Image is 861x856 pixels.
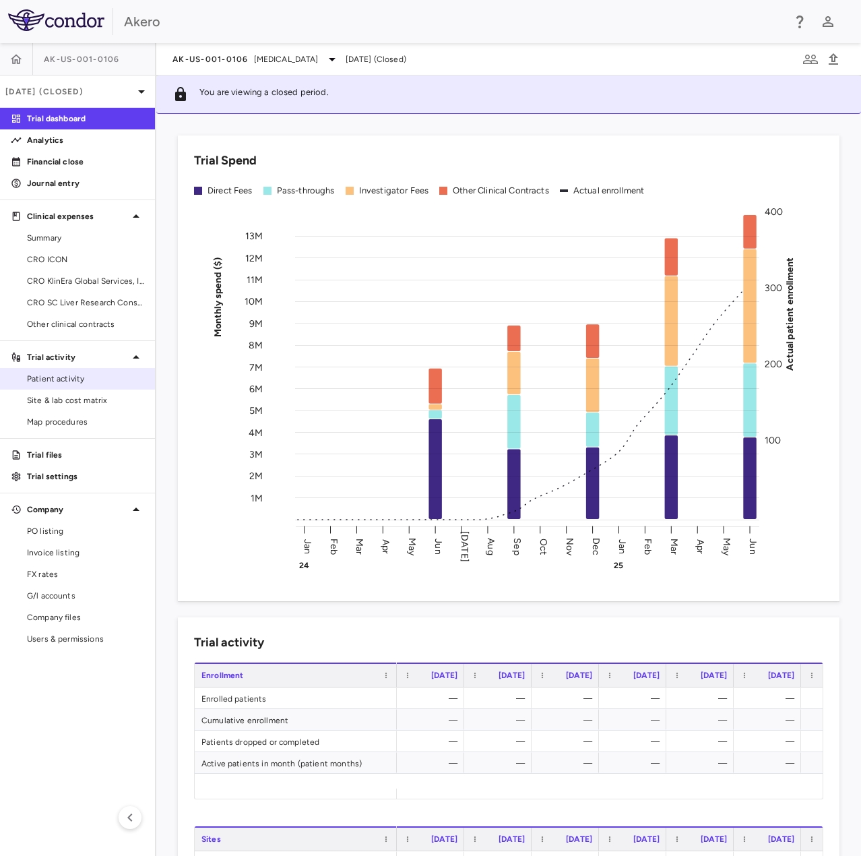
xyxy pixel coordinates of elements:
[431,671,457,680] span: [DATE]
[590,537,602,555] text: Dec
[254,53,319,65] span: [MEDICAL_DATA]
[199,86,329,102] p: You are viewing a closed period.
[409,731,457,752] div: —
[245,231,263,242] tspan: 13M
[765,282,782,294] tspan: 300
[195,687,397,708] div: Enrolled patients
[27,210,128,222] p: Clinical expenses
[611,752,660,774] div: —
[409,687,457,709] div: —
[249,405,263,417] tspan: 5M
[249,361,263,373] tspan: 7M
[27,253,144,266] span: CRO ICON
[5,86,133,98] p: [DATE] (Closed)
[499,671,525,680] span: [DATE]
[765,359,782,370] tspan: 200
[459,531,470,562] text: [DATE]
[208,185,253,197] div: Direct Fees
[678,687,727,709] div: —
[27,373,144,385] span: Patient activity
[431,834,457,844] span: [DATE]
[611,687,660,709] div: —
[359,185,429,197] div: Investigator Fees
[476,752,525,774] div: —
[27,275,144,287] span: CRO KlinEra Global Services, Inc
[573,185,645,197] div: Actual enrollment
[544,709,592,731] div: —
[406,537,418,555] text: May
[611,709,660,731] div: —
[380,539,391,553] text: Apr
[476,709,525,731] div: —
[633,834,660,844] span: [DATE]
[249,448,263,460] tspan: 3M
[476,687,525,709] div: —
[195,709,397,730] div: Cumulative enrollment
[768,671,794,680] span: [DATE]
[611,731,660,752] div: —
[27,449,144,461] p: Trial files
[27,470,144,483] p: Trial settings
[27,177,144,189] p: Journal entry
[544,731,592,752] div: —
[746,709,794,731] div: —
[544,687,592,709] div: —
[678,731,727,752] div: —
[299,561,309,570] text: 24
[247,274,263,286] tspan: 11M
[642,538,653,554] text: Feb
[328,538,340,554] text: Feb
[701,834,727,844] span: [DATE]
[511,538,523,555] text: Sep
[27,590,144,602] span: G/l accounts
[27,611,144,623] span: Company files
[564,537,575,555] text: Nov
[485,538,497,555] text: Aug
[249,340,263,351] tspan: 8M
[701,671,727,680] span: [DATE]
[499,834,525,844] span: [DATE]
[453,185,549,197] div: Other Clinical Contracts
[721,537,732,555] text: May
[765,206,783,218] tspan: 400
[566,671,592,680] span: [DATE]
[27,156,144,168] p: Financial close
[746,687,794,709] div: —
[746,752,794,774] div: —
[194,634,264,652] h6: Trial activity
[195,752,397,773] div: Active patients in month (patient months)
[784,257,796,370] tspan: Actual patient enrollment
[768,834,794,844] span: [DATE]
[277,185,335,197] div: Pass-throughs
[409,709,457,731] div: —
[616,539,628,553] text: Jan
[249,383,263,394] tspan: 6M
[746,731,794,752] div: —
[668,538,680,554] text: Mar
[27,318,144,330] span: Other clinical contracts
[354,538,365,554] text: Mar
[27,351,128,363] p: Trial activity
[27,134,144,146] p: Analytics
[172,54,249,65] span: AK-US-001-0106
[538,538,549,554] text: Oct
[245,252,263,264] tspan: 12M
[124,11,783,32] div: Akero
[251,492,263,503] tspan: 1M
[249,470,263,482] tspan: 2M
[302,539,313,553] text: Jan
[27,525,144,537] span: PO listing
[476,731,525,752] div: —
[27,113,144,125] p: Trial dashboard
[544,752,592,774] div: —
[249,317,263,329] tspan: 9M
[27,297,144,309] span: CRO SC Liver Research Consortium LLC
[433,539,444,554] text: Jun
[27,416,144,428] span: Map procedures
[678,752,727,774] div: —
[614,561,623,570] text: 25
[747,539,759,554] text: Jun
[212,257,224,337] tspan: Monthly spend ($)
[201,671,244,680] span: Enrollment
[566,834,592,844] span: [DATE]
